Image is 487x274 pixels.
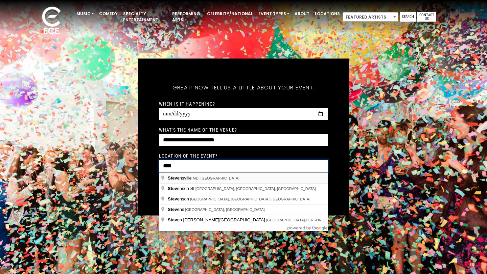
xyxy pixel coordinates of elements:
[120,8,169,26] a: Specialty Entertainment
[159,101,215,107] label: When is it happening?
[168,217,177,222] span: Stev
[168,207,177,212] span: Stev
[343,12,398,22] span: Featured Artists
[168,175,193,181] span: ensville
[168,196,190,201] span: enson
[185,208,264,212] span: [GEOGRAPHIC_DATA], [GEOGRAPHIC_DATA]
[168,207,185,212] span: ens
[312,8,343,20] a: Locations
[168,186,195,191] span: enson St
[193,176,239,180] span: MD, [GEOGRAPHIC_DATA]
[168,186,177,191] span: Stev
[343,12,398,22] span: Featured Artists
[34,5,68,37] img: ece_new_logo_whitev2-1.png
[400,12,416,22] a: Search
[168,217,266,222] span: en [PERSON_NAME][GEOGRAPHIC_DATA]
[96,8,120,20] a: Comedy
[168,175,177,181] span: Stev
[168,196,177,201] span: Stev
[169,8,204,26] a: Performing Arts
[256,8,292,20] a: Event Types
[190,197,310,201] span: [GEOGRAPHIC_DATA], [GEOGRAPHIC_DATA], [GEOGRAPHIC_DATA]
[292,8,312,20] a: About
[159,153,218,159] label: Location of the event
[204,8,256,20] a: Celebrity/National
[417,12,436,22] a: Contact Us
[266,218,376,222] span: [GEOGRAPHIC_DATA][PERSON_NAME], [GEOGRAPHIC_DATA]
[195,187,316,191] span: [GEOGRAPHIC_DATA], [GEOGRAPHIC_DATA], [GEOGRAPHIC_DATA]
[74,8,96,20] a: Music
[159,127,237,133] label: What's the name of the venue?
[159,76,328,100] h5: Great! Now tell us a little about your event.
